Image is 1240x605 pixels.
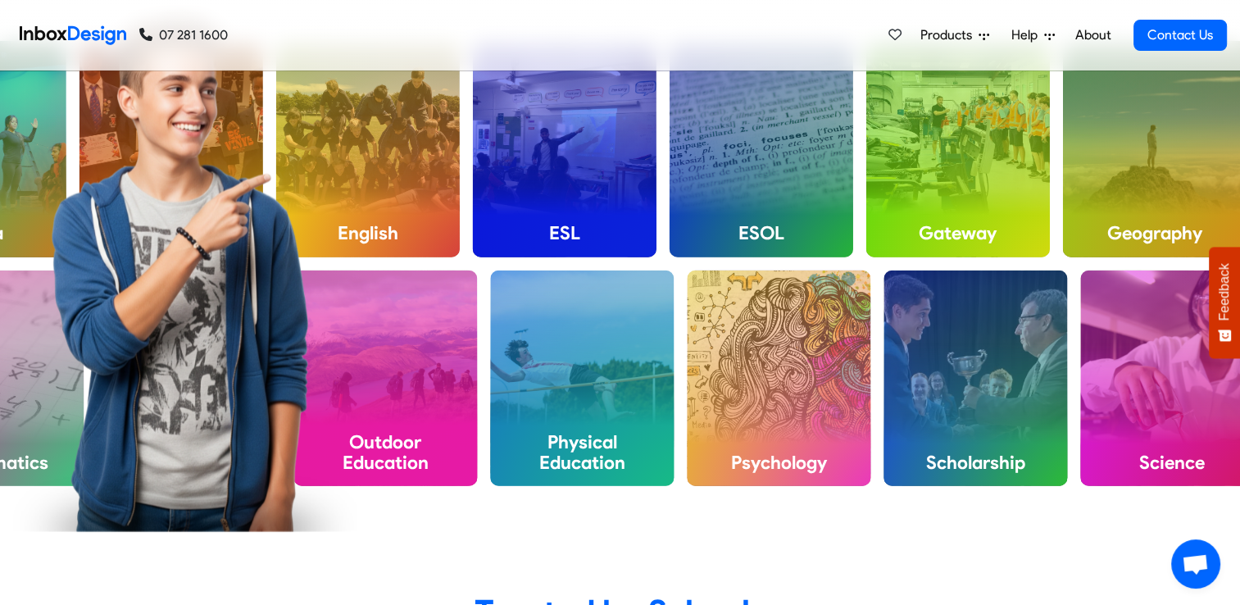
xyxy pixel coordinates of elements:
h4: Gateway [866,209,1050,257]
h4: Physical Education [490,418,674,486]
img: boy_pointing_to_right.png [11,7,357,532]
div: Open chat [1171,539,1220,589]
span: Feedback [1217,263,1232,321]
a: Contact Us [1133,20,1227,51]
a: Products [914,19,996,52]
h4: ESOL [670,209,853,257]
span: Help [1011,25,1044,45]
h4: ESL [473,209,656,257]
a: Help [1005,19,1061,52]
h4: Outdoor Education [293,418,477,486]
h4: English [276,209,460,257]
a: 07 281 1600 [139,25,228,45]
button: Feedback - Show survey [1209,247,1240,358]
a: About [1070,19,1115,52]
span: Products [920,25,979,45]
h4: Scholarship [883,439,1067,486]
h4: Psychology [687,439,870,486]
